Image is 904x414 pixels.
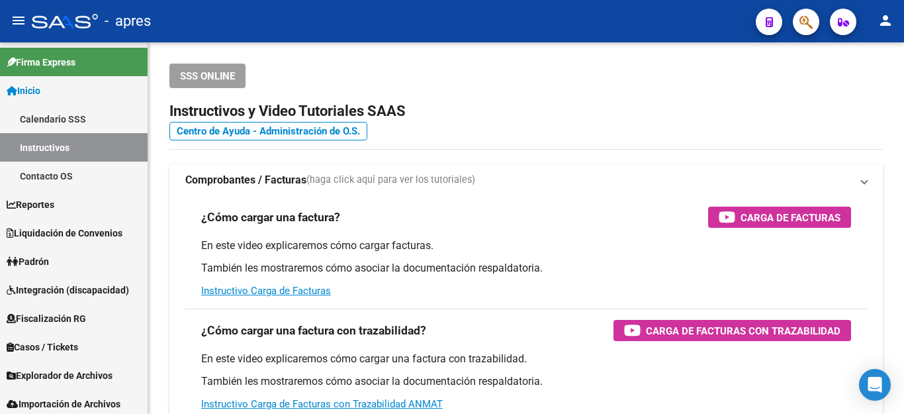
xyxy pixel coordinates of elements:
[169,99,883,124] h2: Instructivos y Video Tutoriales SAAS
[169,122,367,140] a: Centro de Ayuda - Administración de O.S.
[878,13,893,28] mat-icon: person
[741,209,840,226] span: Carga de Facturas
[201,208,340,227] h3: ¿Cómo cargar una factura?
[11,13,26,28] mat-icon: menu
[613,320,851,341] button: Carga de Facturas con Trazabilidad
[7,226,122,240] span: Liquidación de Convenios
[105,7,151,36] span: - apres
[201,238,851,253] p: En este video explicaremos cómo cargar facturas.
[7,311,86,326] span: Fiscalización RG
[180,70,235,82] span: SSS ONLINE
[859,369,891,401] div: Open Intercom Messenger
[201,352,851,366] p: En este video explicaremos cómo cargar una factura con trazabilidad.
[185,173,306,187] strong: Comprobantes / Facturas
[7,55,75,70] span: Firma Express
[708,207,851,228] button: Carga de Facturas
[7,83,40,98] span: Inicio
[7,368,113,383] span: Explorador de Archivos
[201,398,443,410] a: Instructivo Carga de Facturas con Trazabilidad ANMAT
[201,285,331,297] a: Instructivo Carga de Facturas
[7,397,120,411] span: Importación de Archivos
[201,321,426,340] h3: ¿Cómo cargar una factura con trazabilidad?
[646,323,840,339] span: Carga de Facturas con Trazabilidad
[7,283,129,297] span: Integración (discapacidad)
[7,197,54,212] span: Reportes
[169,164,883,196] mat-expansion-panel-header: Comprobantes / Facturas(haga click aquí para ver los tutoriales)
[169,64,246,88] button: SSS ONLINE
[7,254,49,269] span: Padrón
[306,173,475,187] span: (haga click aquí para ver los tutoriales)
[7,340,78,354] span: Casos / Tickets
[201,374,851,389] p: También les mostraremos cómo asociar la documentación respaldatoria.
[201,261,851,276] p: También les mostraremos cómo asociar la documentación respaldatoria.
